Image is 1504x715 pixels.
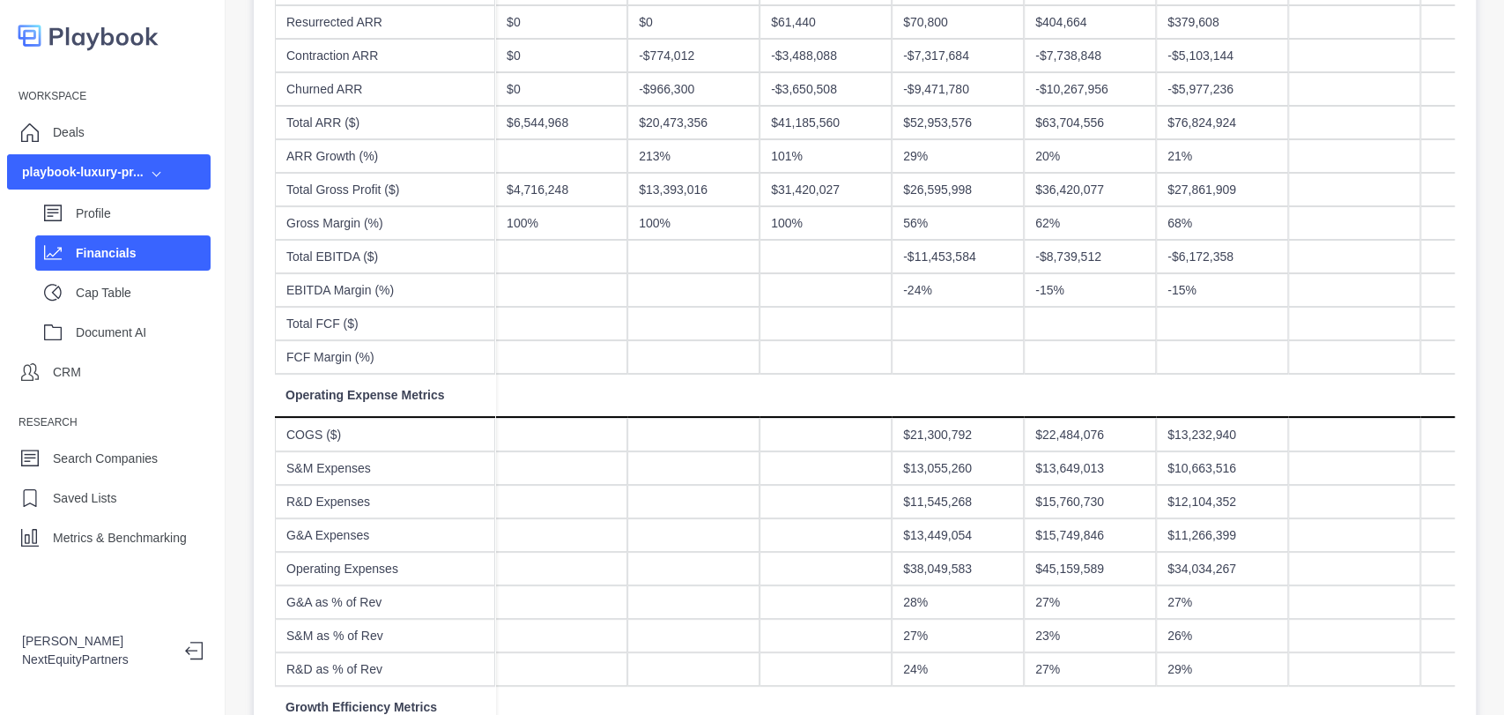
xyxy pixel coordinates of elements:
div: -$6,172,358 [1156,240,1288,273]
div: 68% [1156,206,1288,240]
div: $76,824,924 [1156,106,1288,139]
div: Churned ARR [275,72,495,106]
div: $0 [627,5,759,39]
div: -$9,471,780 [892,72,1024,106]
p: CRM [53,363,81,382]
div: $13,449,054 [892,518,1024,552]
div: $20,473,356 [627,106,759,139]
div: $27,861,909 [1156,173,1288,206]
div: 62% [1024,206,1156,240]
div: -$8,739,512 [1024,240,1156,273]
div: Contraction ARR [275,39,495,72]
div: $11,545,268 [892,485,1024,518]
p: Profile [76,205,211,223]
div: R&D as % of Rev [275,652,495,686]
div: -15% [1024,273,1156,307]
div: Resurrected ARR [275,5,495,39]
div: ARR Growth (%) [275,139,495,173]
div: $13,393,016 [627,173,759,206]
div: 29% [892,139,1024,173]
div: $0 [495,72,627,106]
div: 27% [1024,585,1156,619]
div: 101% [759,139,892,173]
div: $61,440 [759,5,892,39]
div: Operating Expense Metrics [275,374,495,418]
div: -$3,488,088 [759,39,892,72]
div: -$7,317,684 [892,39,1024,72]
img: logo-colored [18,18,159,54]
div: $11,266,399 [1156,518,1288,552]
div: $379,608 [1156,5,1288,39]
div: $52,953,576 [892,106,1024,139]
div: 29% [1156,652,1288,686]
p: [PERSON_NAME] [22,632,171,651]
div: 27% [1156,585,1288,619]
div: -24% [892,273,1024,307]
div: $6,544,968 [495,106,627,139]
div: Total ARR ($) [275,106,495,139]
div: 26% [1156,619,1288,652]
div: G&A Expenses [275,518,495,552]
div: $4,716,248 [495,173,627,206]
div: R&D Expenses [275,485,495,518]
div: $36,420,077 [1024,173,1156,206]
div: 23% [1024,619,1156,652]
div: $22,484,076 [1024,418,1156,451]
div: Total EBITDA ($) [275,240,495,273]
div: Total Gross Profit ($) [275,173,495,206]
p: NextEquityPartners [22,651,171,669]
p: Document AI [76,324,211,342]
p: Deals [53,123,85,142]
div: $13,055,260 [892,451,1024,485]
p: Search Companies [53,450,158,468]
div: 213% [627,139,759,173]
div: 24% [892,652,1024,686]
div: 28% [892,585,1024,619]
div: -15% [1156,273,1288,307]
div: $26,595,998 [892,173,1024,206]
p: Financials [76,244,211,263]
div: 21% [1156,139,1288,173]
div: $34,034,267 [1156,552,1288,585]
div: G&A as % of Rev [275,585,495,619]
div: $10,663,516 [1156,451,1288,485]
div: $404,664 [1024,5,1156,39]
div: S&M as % of Rev [275,619,495,652]
div: $31,420,027 [759,173,892,206]
div: 27% [1024,652,1156,686]
div: Operating Expenses [275,552,495,585]
div: playbook-luxury-pr... [22,163,144,182]
div: $12,104,352 [1156,485,1288,518]
div: -$11,453,584 [892,240,1024,273]
div: 27% [892,619,1024,652]
div: $21,300,792 [892,418,1024,451]
div: 100% [495,206,627,240]
div: $63,704,556 [1024,106,1156,139]
div: $70,800 [892,5,1024,39]
div: Total FCF ($) [275,307,495,340]
div: FCF Margin (%) [275,340,495,374]
div: -$7,738,848 [1024,39,1156,72]
div: 100% [627,206,759,240]
p: Metrics & Benchmarking [53,529,187,547]
div: S&M Expenses [275,451,495,485]
div: -$774,012 [627,39,759,72]
div: $15,749,846 [1024,518,1156,552]
div: Gross Margin (%) [275,206,495,240]
div: 56% [892,206,1024,240]
div: 100% [759,206,892,240]
div: $0 [495,39,627,72]
p: Cap Table [76,284,211,302]
div: $38,049,583 [892,552,1024,585]
div: $13,232,940 [1156,418,1288,451]
div: -$3,650,508 [759,72,892,106]
p: Saved Lists [53,489,116,508]
div: $13,649,013 [1024,451,1156,485]
div: -$966,300 [627,72,759,106]
div: $0 [495,5,627,39]
div: -$10,267,956 [1024,72,1156,106]
div: -$5,977,236 [1156,72,1288,106]
div: $45,159,589 [1024,552,1156,585]
div: $41,185,560 [759,106,892,139]
div: COGS ($) [275,418,495,451]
